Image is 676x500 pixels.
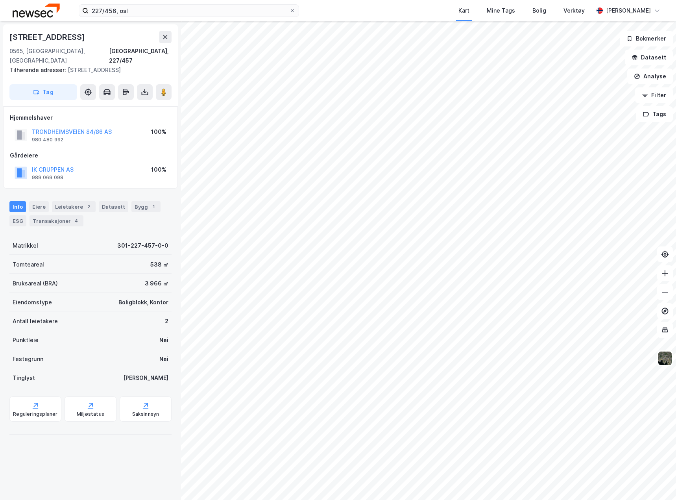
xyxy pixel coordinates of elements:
[9,31,87,43] div: [STREET_ADDRESS]
[635,87,673,103] button: Filter
[458,6,469,15] div: Kart
[625,50,673,65] button: Datasett
[9,67,68,73] span: Tilhørende adresser:
[77,411,104,417] div: Miljøstatus
[606,6,651,15] div: [PERSON_NAME]
[487,6,515,15] div: Mine Tags
[13,241,38,250] div: Matrikkel
[117,241,168,250] div: 301-227-457-0-0
[563,6,585,15] div: Verktøy
[72,217,80,225] div: 4
[9,65,165,75] div: [STREET_ADDRESS]
[636,106,673,122] button: Tags
[9,84,77,100] button: Tag
[13,335,39,345] div: Punktleie
[151,127,166,137] div: 100%
[10,151,171,160] div: Gårdeiere
[637,462,676,500] iframe: Chat Widget
[151,165,166,174] div: 100%
[10,113,171,122] div: Hjemmelshaver
[637,462,676,500] div: Kontrollprogram for chat
[159,354,168,364] div: Nei
[99,201,128,212] div: Datasett
[13,279,58,288] div: Bruksareal (BRA)
[52,201,96,212] div: Leietakere
[32,174,63,181] div: 989 069 098
[13,260,44,269] div: Tomteareal
[159,335,168,345] div: Nei
[32,137,63,143] div: 980 480 992
[13,373,35,383] div: Tinglyst
[9,201,26,212] div: Info
[29,201,49,212] div: Eiere
[150,203,157,211] div: 1
[132,411,159,417] div: Saksinnsyn
[30,215,83,226] div: Transaksjoner
[89,5,289,17] input: Søk på adresse, matrikkel, gårdeiere, leietakere eller personer
[13,4,60,17] img: newsec-logo.f6e21ccffca1b3a03d2d.png
[627,69,673,84] button: Analyse
[145,279,168,288] div: 3 966 ㎡
[13,411,57,417] div: Reguleringsplaner
[165,317,168,326] div: 2
[150,260,168,269] div: 538 ㎡
[9,215,26,226] div: ESG
[620,31,673,46] button: Bokmerker
[532,6,546,15] div: Bolig
[658,351,672,366] img: 9k=
[9,46,109,65] div: 0565, [GEOGRAPHIC_DATA], [GEOGRAPHIC_DATA]
[109,46,172,65] div: [GEOGRAPHIC_DATA], 227/457
[13,298,52,307] div: Eiendomstype
[13,317,58,326] div: Antall leietakere
[13,354,43,364] div: Festegrunn
[131,201,161,212] div: Bygg
[118,298,168,307] div: Boligblokk, Kontor
[85,203,92,211] div: 2
[123,373,168,383] div: [PERSON_NAME]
